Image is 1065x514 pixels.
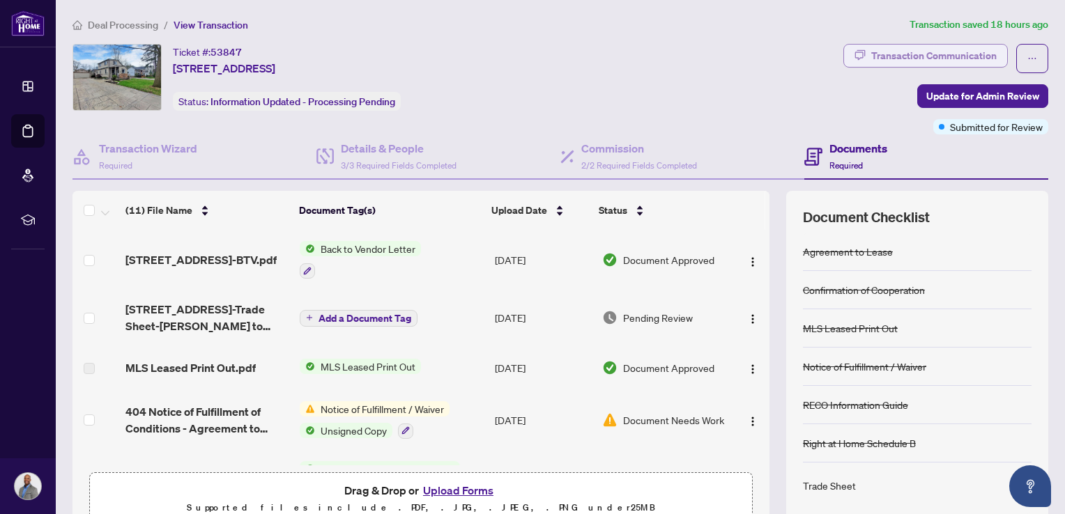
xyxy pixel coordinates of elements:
[173,92,401,111] div: Status:
[747,256,758,267] img: Logo
[73,45,161,110] img: IMG-W12398973_1.jpg
[803,359,926,374] div: Notice of Fulfillment / Waiver
[300,241,421,279] button: Status IconBack to Vendor Letter
[319,313,411,323] span: Add a Document Tag
[315,461,460,476] span: Right at Home Deposit Receipt
[803,244,893,259] div: Agreement to Lease
[315,359,421,374] span: MLS Leased Print Out
[99,160,132,171] span: Required
[602,310,618,325] img: Document Status
[300,309,417,327] button: Add a Document Tag
[742,306,764,329] button: Logo
[125,251,277,268] span: [STREET_ADDRESS]-BTV.pdf
[300,423,315,438] img: Status Icon
[11,10,45,36] img: logo
[300,401,450,439] button: Status IconNotice of Fulfillment / WaiverStatus IconUnsigned Copy
[120,191,293,230] th: (11) File Name
[843,44,1008,68] button: Transaction Communication
[489,230,597,290] td: [DATE]
[803,282,925,297] div: Confirmation of Cooperation
[871,45,997,67] div: Transaction Communication
[623,412,724,428] span: Document Needs Work
[747,416,758,427] img: Logo
[344,481,498,499] span: Drag & Drop or
[300,461,315,476] img: Status Icon
[306,314,313,321] span: plus
[15,473,41,499] img: Profile Icon
[88,19,158,31] span: Deal Processing
[72,20,82,30] span: home
[747,364,758,375] img: Logo
[910,17,1048,33] article: Transaction saved 18 hours ago
[300,359,315,374] img: Status Icon
[164,17,168,33] li: /
[489,345,597,390] td: [DATE]
[950,119,1043,134] span: Submitted for Review
[125,462,289,496] span: RAH Deposit Receipt - [STREET_ADDRESS]pdf
[173,44,242,60] div: Ticket #:
[803,478,856,493] div: Trade Sheet
[803,435,916,451] div: Right at Home Schedule B
[926,85,1039,107] span: Update for Admin Review
[300,401,315,416] img: Status Icon
[742,409,764,431] button: Logo
[300,241,315,256] img: Status Icon
[419,481,498,499] button: Upload Forms
[300,359,421,374] button: Status IconMLS Leased Print Out
[581,160,697,171] span: 2/2 Required Fields Completed
[1009,465,1051,507] button: Open asap
[293,191,486,230] th: Document Tag(s)
[125,203,192,218] span: (11) File Name
[602,412,618,428] img: Document Status
[210,95,395,108] span: Information Updated - Processing Pending
[491,203,547,218] span: Upload Date
[599,203,627,218] span: Status
[747,313,758,325] img: Logo
[623,310,693,325] span: Pending Review
[623,360,714,375] span: Document Approved
[489,450,597,510] td: [DATE]
[341,160,457,171] span: 3/3 Required Fields Completed
[602,360,618,375] img: Document Status
[489,290,597,345] td: [DATE]
[803,397,908,412] div: RECO Information Guide
[742,357,764,379] button: Logo
[315,423,392,438] span: Unsigned Copy
[173,60,275,77] span: [STREET_ADDRESS]
[829,140,887,157] h4: Documents
[341,140,457,157] h4: Details & People
[593,191,727,230] th: Status
[1027,54,1037,63] span: ellipsis
[300,310,417,327] button: Add a Document Tag
[174,19,248,31] span: View Transaction
[125,359,256,376] span: MLS Leased Print Out.pdf
[581,140,697,157] h4: Commission
[210,46,242,59] span: 53847
[486,191,593,230] th: Upload Date
[742,249,764,271] button: Logo
[315,401,450,416] span: Notice of Fulfillment / Waiver
[623,252,714,267] span: Document Approved
[99,140,197,157] h4: Transaction Wizard
[829,160,863,171] span: Required
[489,390,597,450] td: [DATE]
[803,208,930,227] span: Document Checklist
[602,252,618,267] img: Document Status
[315,241,421,256] span: Back to Vendor Letter
[300,461,460,499] button: Status IconRight at Home Deposit Receipt
[125,301,289,334] span: [STREET_ADDRESS]-Trade Sheet-[PERSON_NAME] to Review.pdf
[917,84,1048,108] button: Update for Admin Review
[125,403,289,437] span: 404 Notice of Fulfillment of Conditions - Agreement to Lease - Residential Landlord - PropTx-OR_[...
[803,320,898,336] div: MLS Leased Print Out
